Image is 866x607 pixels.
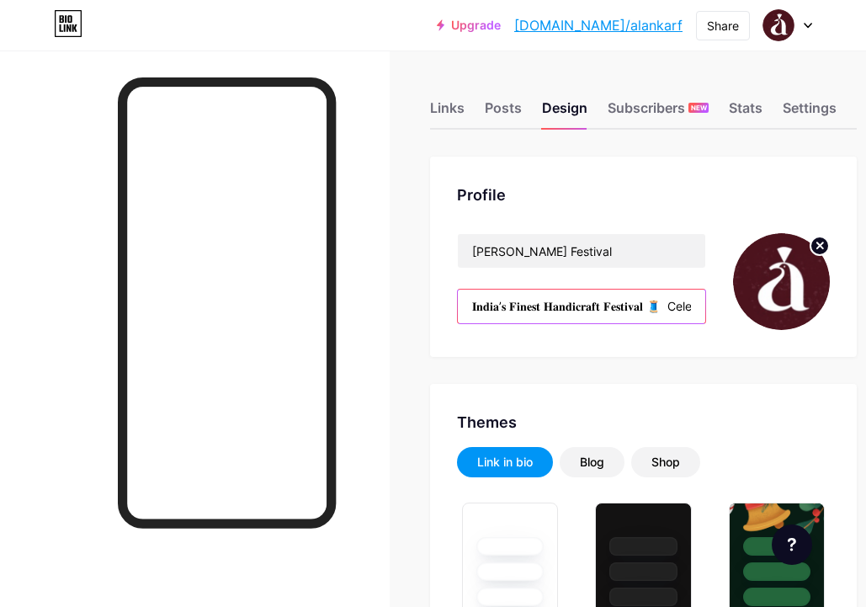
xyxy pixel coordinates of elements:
div: Settings [783,98,837,128]
div: Link in bio [477,454,533,471]
div: Shop [651,454,680,471]
div: Design [542,98,587,128]
input: Bio [458,290,705,323]
a: [DOMAIN_NAME]/alankarf [514,15,683,35]
div: Share [707,17,739,35]
div: Posts [485,98,522,128]
div: Themes [457,411,830,434]
div: Stats [729,98,762,128]
img: Alankar Festival [762,9,794,41]
div: Profile [457,184,830,206]
span: NEW [691,103,707,113]
div: Blog [580,454,604,471]
input: Name [458,234,705,268]
a: Upgrade [437,19,501,32]
div: Subscribers [608,98,709,128]
div: Links [430,98,465,128]
img: Alankar Festival [733,233,830,330]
